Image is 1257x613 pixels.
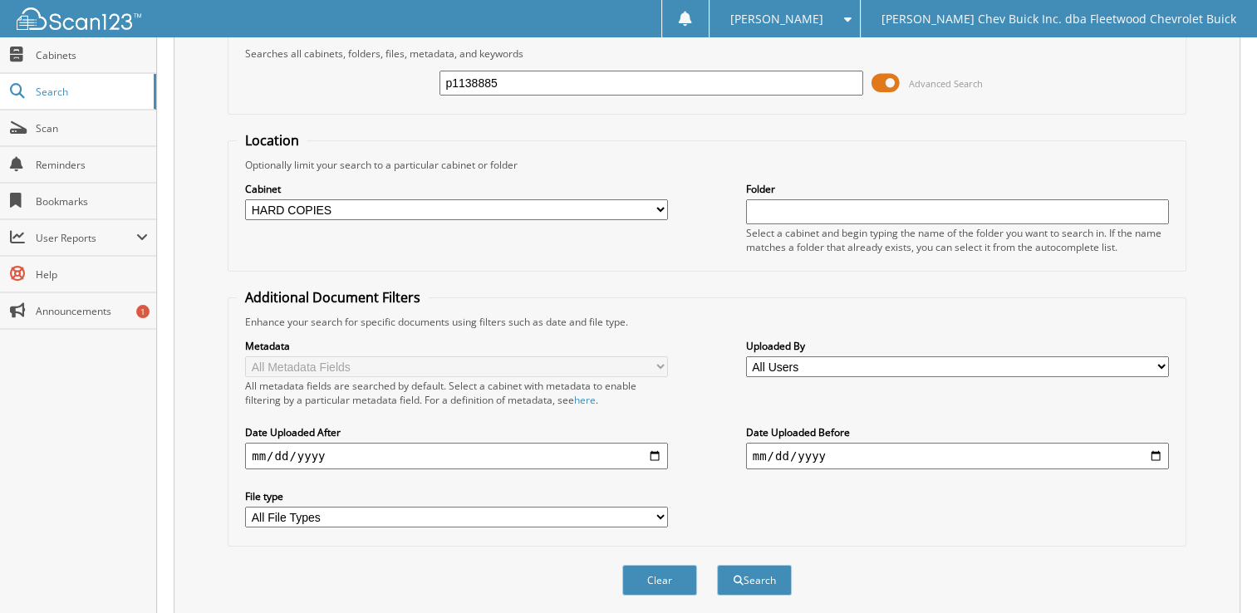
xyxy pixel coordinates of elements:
span: Help [36,267,148,282]
span: Scan [36,121,148,135]
span: [PERSON_NAME] Chev Buick Inc. dba Fleetwood Chevrolet Buick [881,14,1236,24]
span: User Reports [36,231,136,245]
img: scan123-logo-white.svg [17,7,141,30]
a: here [574,393,596,407]
span: Advanced Search [909,77,983,90]
label: Metadata [245,339,668,353]
legend: Location [237,131,307,150]
label: File type [245,489,668,503]
span: Search [36,85,145,99]
label: Uploaded By [746,339,1169,353]
div: All metadata fields are searched by default. Select a cabinet with metadata to enable filtering b... [245,379,668,407]
button: Search [717,565,792,596]
input: start [245,443,668,469]
label: Date Uploaded After [245,425,668,439]
span: Bookmarks [36,194,148,208]
div: Enhance your search for specific documents using filters such as date and file type. [237,315,1177,329]
label: Date Uploaded Before [746,425,1169,439]
div: 1 [136,305,150,318]
span: [PERSON_NAME] [730,14,823,24]
legend: Additional Document Filters [237,288,429,306]
label: Cabinet [245,182,668,196]
label: Folder [746,182,1169,196]
div: Optionally limit your search to a particular cabinet or folder [237,158,1177,172]
span: Announcements [36,304,148,318]
div: Select a cabinet and begin typing the name of the folder you want to search in. If the name match... [746,226,1169,254]
div: Searches all cabinets, folders, files, metadata, and keywords [237,47,1177,61]
span: Cabinets [36,48,148,62]
button: Clear [622,565,697,596]
input: end [746,443,1169,469]
span: Reminders [36,158,148,172]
